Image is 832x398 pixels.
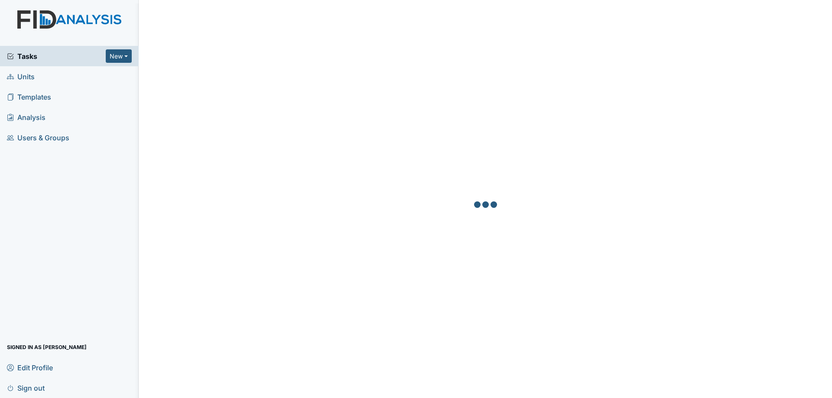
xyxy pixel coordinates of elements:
[7,361,53,374] span: Edit Profile
[7,340,87,354] span: Signed in as [PERSON_NAME]
[7,131,69,144] span: Users & Groups
[7,381,45,395] span: Sign out
[7,110,45,124] span: Analysis
[7,90,51,104] span: Templates
[7,51,106,61] a: Tasks
[7,70,35,83] span: Units
[106,49,132,63] button: New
